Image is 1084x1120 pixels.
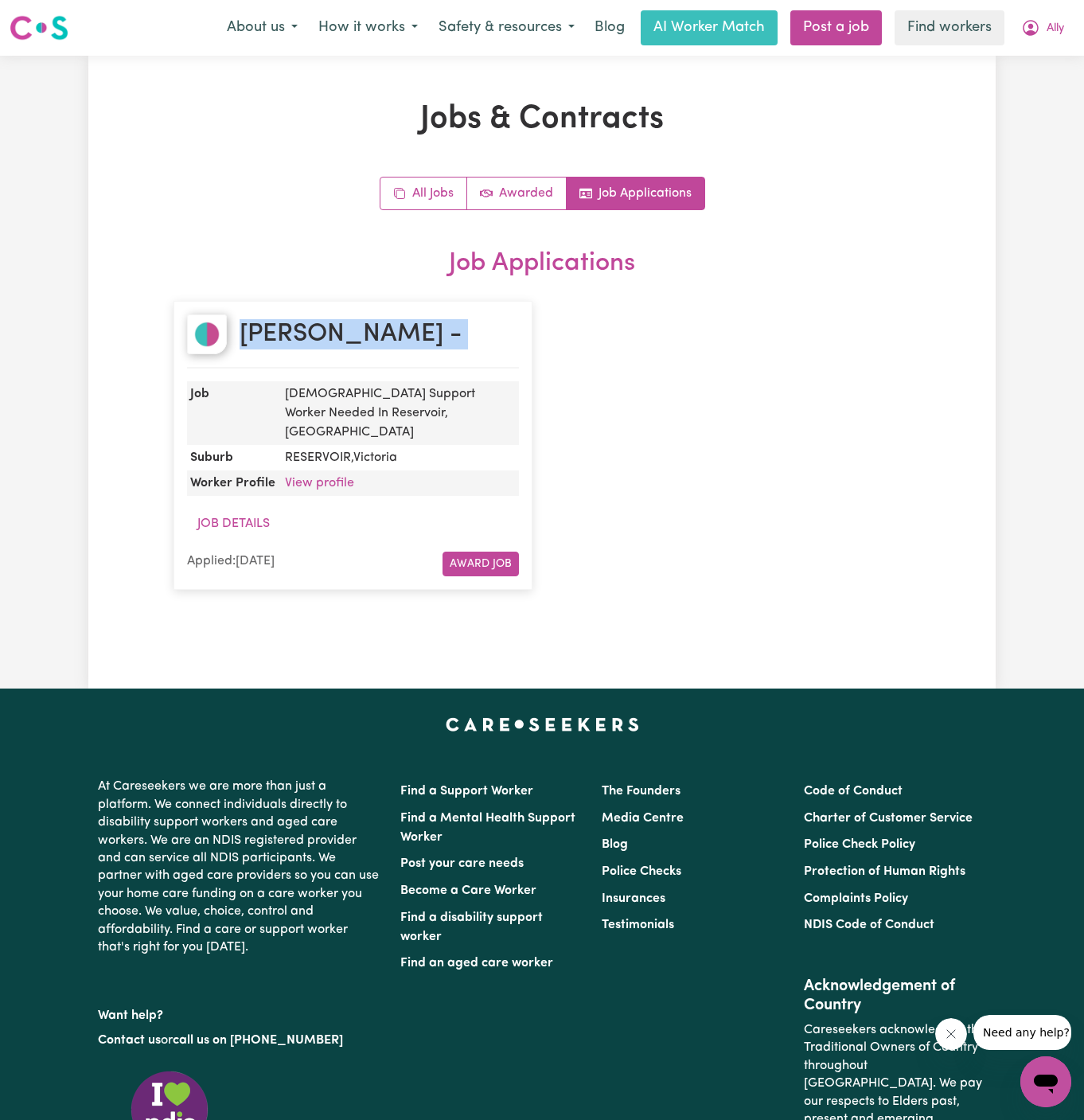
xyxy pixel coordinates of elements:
[804,865,965,878] a: Protection of Human Rights
[602,785,680,798] a: The Founders
[187,445,279,470] dt: Suburb
[443,552,519,576] button: Award Job
[602,838,628,851] a: Blog
[400,957,553,970] a: Find an aged care worker
[428,11,585,45] button: Safety & resources
[1011,11,1074,45] button: My Account
[285,477,354,490] a: View profile
[216,11,308,45] button: About us
[10,14,68,42] img: Careseekers logo
[400,812,575,844] a: Find a Mental Health Support Worker
[400,857,524,870] a: Post your care needs
[187,470,279,496] dt: Worker Profile
[804,838,915,851] a: Police Check Policy
[98,771,381,962] p: At Careseekers we are more than just a platform. We connect individuals directly to disability su...
[804,892,908,905] a: Complaints Policy
[1047,20,1064,37] span: Ally
[187,555,275,568] span: Applied: [DATE]
[240,319,462,349] h2: [PERSON_NAME] -
[1020,1056,1071,1107] iframe: Button to launch messaging window
[400,884,536,897] a: Become a Care Worker
[567,178,704,209] a: Job applications
[602,865,681,878] a: Police Checks
[98,1025,381,1056] p: or
[602,919,674,931] a: Testimonials
[174,248,910,279] h2: Job Applications
[98,1001,381,1024] p: Want help?
[602,892,665,905] a: Insurances
[10,10,68,46] a: Careseekers logo
[585,10,634,45] a: Blog
[187,314,227,354] img: Arpanpreet
[895,10,1004,45] a: Find workers
[804,977,986,1015] h2: Acknowledgement of Country
[400,785,533,798] a: Find a Support Worker
[804,785,903,798] a: Code of Conduct
[98,1034,161,1047] a: Contact us
[602,812,684,825] a: Media Centre
[790,10,882,45] a: Post a job
[279,445,519,470] dd: RESERVOIR , Victoria
[173,1034,343,1047] a: call us on [PHONE_NUMBER]
[804,919,934,931] a: NDIS Code of Conduct
[446,717,639,730] a: Careseekers home page
[641,10,778,45] a: AI Worker Match
[804,812,973,825] a: Charter of Customer Service
[973,1015,1071,1050] iframe: Message from company
[308,11,428,45] button: How it works
[187,381,279,445] dt: Job
[187,509,280,539] button: Job Details
[400,911,543,943] a: Find a disability support worker
[174,100,910,139] h1: Jobs & Contracts
[467,178,567,209] a: Active jobs
[380,178,467,209] a: All jobs
[935,1018,967,1050] iframe: Close message
[279,381,519,445] dd: [DEMOGRAPHIC_DATA] Support Worker Needed In Reservoir, [GEOGRAPHIC_DATA]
